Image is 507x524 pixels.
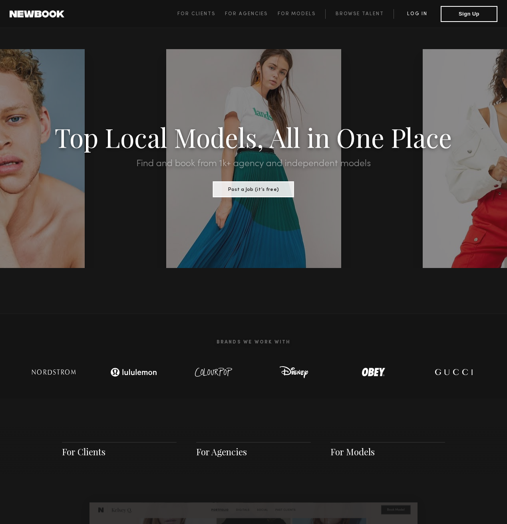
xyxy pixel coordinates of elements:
[213,181,294,197] button: Post a Job (it’s free)
[188,364,240,380] img: logo-colour-pop.svg
[106,364,162,380] img: logo-lulu.svg
[177,9,225,19] a: For Clients
[348,364,400,380] img: logo-obey.svg
[441,6,497,22] button: Sign Up
[26,364,82,380] img: logo-nordstrom.svg
[268,364,320,380] img: logo-disney.svg
[14,330,493,355] h2: Brands We Work With
[213,184,294,193] a: Post a Job (it’s free)
[278,12,316,16] span: For Models
[325,9,394,19] a: Browse Talent
[38,159,469,169] h2: Find and book from 1k+ agency and independent models
[62,446,105,458] a: For Clients
[427,364,479,380] img: logo-gucci.svg
[38,125,469,149] h1: Top Local Models, All in One Place
[394,9,441,19] a: Log in
[177,12,215,16] span: For Clients
[225,12,268,16] span: For Agencies
[330,446,375,458] a: For Models
[225,9,277,19] a: For Agencies
[196,446,247,458] a: For Agencies
[278,9,326,19] a: For Models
